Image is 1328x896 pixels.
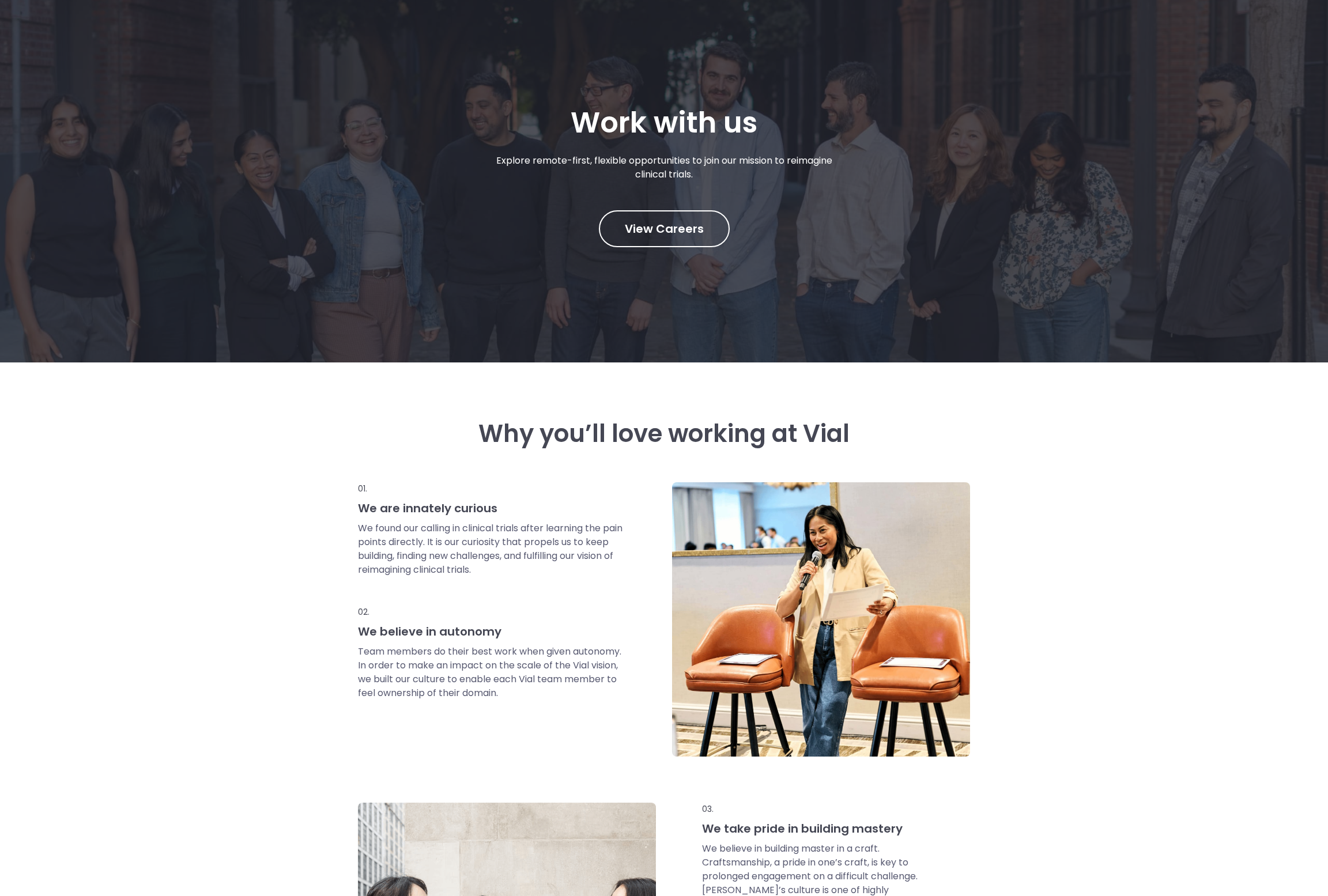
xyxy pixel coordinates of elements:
a: View Careers [599,210,730,247]
p: 01. [358,482,624,495]
h3: We take pride in building mastery [702,821,937,836]
h3: Why you’ll love working at Vial [358,420,970,448]
p: 02. [358,606,624,618]
h3: We believe in autonomy [358,624,624,639]
p: Explore remote-first, flexible opportunities to join our mission to reimagine clinical trials. [484,154,844,182]
p: We found our calling in clinical trials after learning the pain points directly. It is our curios... [358,521,624,577]
p: Team members do their best work when given autonomy. In order to make an impact on the scale of t... [358,645,624,700]
h3: We are innately curious [358,501,624,516]
h1: Work with us [571,106,757,139]
span: View Careers [625,221,704,236]
p: 03. [702,803,937,815]
img: Person presenting holding microphone [672,482,970,757]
